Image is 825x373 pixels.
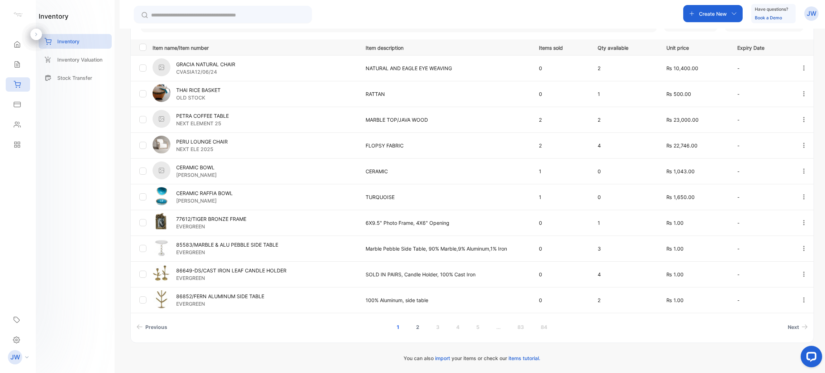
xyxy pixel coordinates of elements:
[539,193,583,201] p: 1
[366,43,524,52] p: Item description
[737,168,786,175] p: -
[176,86,221,94] p: THAI RICE BASKET
[153,213,170,231] img: item
[598,168,652,175] p: 0
[666,117,699,123] span: ₨ 23,000.00
[666,43,723,52] p: Unit price
[176,94,221,101] p: OLD STOCK
[666,297,684,303] span: ₨ 1.00
[666,220,684,226] span: ₨ 1.00
[666,194,695,200] span: ₨ 1,650.00
[366,64,524,72] p: NATURAL AND EAGLE EYE WEAVING
[598,245,652,252] p: 3
[598,116,652,123] p: 2
[539,219,583,227] p: 0
[176,171,217,179] p: [PERSON_NAME]
[131,320,814,334] ul: Pagination
[737,271,786,278] p: -
[10,353,20,362] p: JW
[176,189,233,197] p: CERAMIC RAFFIA BOWL
[539,64,583,72] p: 0
[598,219,652,227] p: 1
[176,241,278,248] p: 85583/MARBLE & ALU PEBBLE SIDE TABLE
[153,265,170,282] img: item
[39,52,112,67] a: Inventory Valuation
[666,168,695,174] span: ₨ 1,043.00
[176,274,286,282] p: EVERGREEN
[666,271,684,277] span: ₨ 1.00
[737,245,786,252] p: -
[176,164,217,171] p: CERAMIC BOWL
[737,193,786,201] p: -
[57,56,102,63] p: Inventory Valuation
[539,142,583,149] p: 2
[737,296,786,304] p: -
[598,90,652,98] p: 1
[785,320,811,334] a: Next page
[683,5,743,22] button: Create New
[57,38,79,45] p: Inventory
[176,60,235,68] p: GRACIA NATURAL CHAIR
[176,145,228,153] p: NEXT ELE 2025
[153,43,357,52] p: Item name/Item number
[366,271,524,278] p: SOLD IN PAIRS, Candle Holder, 100% Cast Iron
[153,110,170,128] img: item
[176,215,246,223] p: 77612/TIGER BRONZE FRAME
[598,142,652,149] p: 4
[598,193,652,201] p: 0
[153,161,170,179] img: item
[737,116,786,123] p: -
[366,116,524,123] p: MARBLE TOP/JAVA WOOD
[57,74,92,82] p: Stock Transfer
[539,245,583,252] p: 0
[153,290,170,308] img: item
[176,267,286,274] p: 86649-DS/CAST IRON LEAF CANDLE HOLDER
[488,320,509,334] a: Jump forward
[39,71,112,85] a: Stock Transfer
[153,136,170,154] img: item
[795,343,825,373] iframe: LiveChat chat widget
[153,239,170,257] img: item
[539,168,583,175] p: 1
[176,197,233,204] p: [PERSON_NAME]
[13,9,23,20] img: logo
[804,5,819,22] button: JW
[737,64,786,72] p: -
[366,219,524,227] p: 6X9.5" Photo Frame, 4X6" Opening
[407,320,428,334] a: Page 2
[468,320,488,334] a: Page 5
[176,138,228,145] p: PERU LOUNGE CHAIR
[130,354,814,362] p: You can also your items or check our
[666,91,691,97] span: ₨ 500.00
[598,64,652,72] p: 2
[153,58,170,76] img: item
[539,271,583,278] p: 0
[366,90,524,98] p: RATTAN
[737,142,786,149] p: -
[666,65,698,71] span: ₨ 10,400.00
[176,292,264,300] p: 86852/FERN ALUMINUM SIDE TABLE
[737,43,786,52] p: Expiry Date
[755,15,782,20] a: Book a Demo
[448,320,468,334] a: Page 4
[428,320,448,334] a: Page 3
[509,320,532,334] a: Page 83
[598,43,652,52] p: Qty available
[435,355,450,361] span: import
[508,355,540,361] span: items tutorial.
[366,168,524,175] p: CERAMIC
[388,320,408,334] a: Page 1 is your current page
[39,34,112,49] a: Inventory
[134,320,170,334] a: Previous page
[807,9,816,18] p: JW
[39,11,68,21] h1: inventory
[366,193,524,201] p: TURQUOISE
[176,223,246,230] p: EVERGREEN
[755,6,788,13] p: Have questions?
[666,246,684,252] span: ₨ 1.00
[176,68,235,76] p: CVASIA12/06/24
[153,187,170,205] img: item
[539,43,583,52] p: Items sold
[366,245,524,252] p: Marble Pebble Side Table, 90% Marble,9% Aluminum,1% Iron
